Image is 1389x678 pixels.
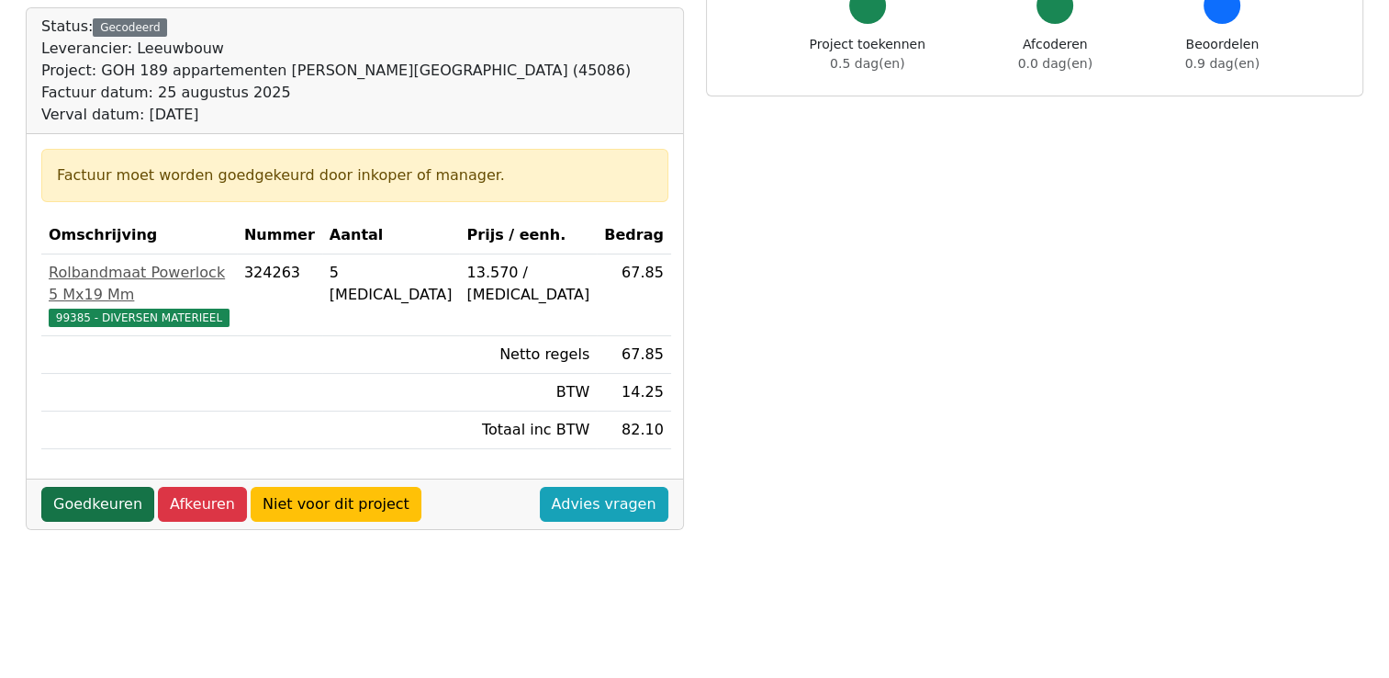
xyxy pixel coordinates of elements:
[597,412,671,449] td: 82.10
[237,254,322,336] td: 324263
[1185,35,1260,73] div: Beoordelen
[1185,56,1260,71] span: 0.9 dag(en)
[459,217,597,254] th: Prijs / eenh.
[810,35,925,73] div: Project toekennen
[459,374,597,412] td: BTW
[41,487,154,522] a: Goedkeuren
[459,336,597,374] td: Netto regels
[158,487,247,522] a: Afkeuren
[41,104,631,126] div: Verval datum: [DATE]
[93,18,167,37] div: Gecodeerd
[597,374,671,412] td: 14.25
[251,487,421,522] a: Niet voor dit project
[49,262,230,328] a: Rolbandmaat Powerlock 5 Mx19 Mm99385 - DIVERSEN MATERIEEL
[41,60,631,82] div: Project: GOH 189 appartementen [PERSON_NAME][GEOGRAPHIC_DATA] (45086)
[830,56,904,71] span: 0.5 dag(en)
[540,487,668,522] a: Advies vragen
[597,254,671,336] td: 67.85
[1018,56,1092,71] span: 0.0 dag(en)
[1018,35,1092,73] div: Afcoderen
[49,309,230,327] span: 99385 - DIVERSEN MATERIEEL
[41,217,237,254] th: Omschrijving
[597,336,671,374] td: 67.85
[459,412,597,449] td: Totaal inc BTW
[466,262,589,306] div: 13.570 / [MEDICAL_DATA]
[330,262,453,306] div: 5 [MEDICAL_DATA]
[41,82,631,104] div: Factuur datum: 25 augustus 2025
[322,217,460,254] th: Aantal
[57,164,653,186] div: Factuur moet worden goedgekeurd door inkoper of manager.
[41,38,631,60] div: Leverancier: Leeuwbouw
[597,217,671,254] th: Bedrag
[49,262,230,306] div: Rolbandmaat Powerlock 5 Mx19 Mm
[237,217,322,254] th: Nummer
[41,16,631,126] div: Status:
